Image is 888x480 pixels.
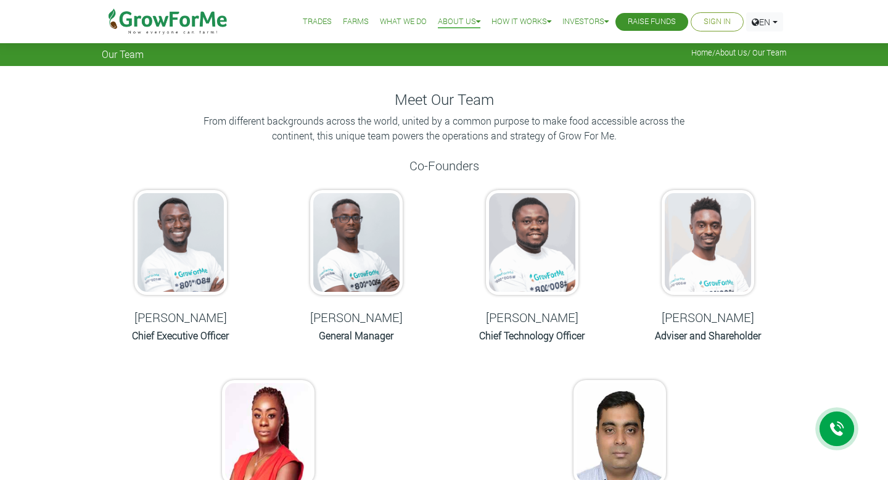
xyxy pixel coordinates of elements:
h6: Adviser and Shareholder [635,329,780,341]
a: About Us [715,48,747,57]
img: growforme image [486,190,578,295]
a: EN [746,12,783,31]
h6: Chief Technology Officer [459,329,604,341]
a: How it Works [491,15,551,28]
img: growforme image [310,190,403,295]
h5: [PERSON_NAME] [284,310,429,325]
h6: General Manager [284,329,429,341]
a: About Us [438,15,480,28]
a: What We Do [380,15,427,28]
h6: Chief Executive Officer [108,329,253,341]
span: / / Our Team [691,48,786,57]
img: growforme image [134,190,227,295]
h4: Meet Our Team [102,91,786,109]
p: From different backgrounds across the world, united by a common purpose to make food accessible a... [197,114,691,143]
a: Farms [343,15,369,28]
span: Our Team [102,48,144,60]
a: Raise Funds [628,15,676,28]
h5: [PERSON_NAME] [459,310,604,325]
a: Home [691,48,712,57]
h5: Co-Founders [102,158,786,173]
img: growforme image [662,190,754,295]
a: Sign In [704,15,731,28]
a: Trades [303,15,332,28]
h5: [PERSON_NAME] [108,310,253,325]
a: Investors [562,15,609,28]
h5: [PERSON_NAME] [635,310,780,325]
